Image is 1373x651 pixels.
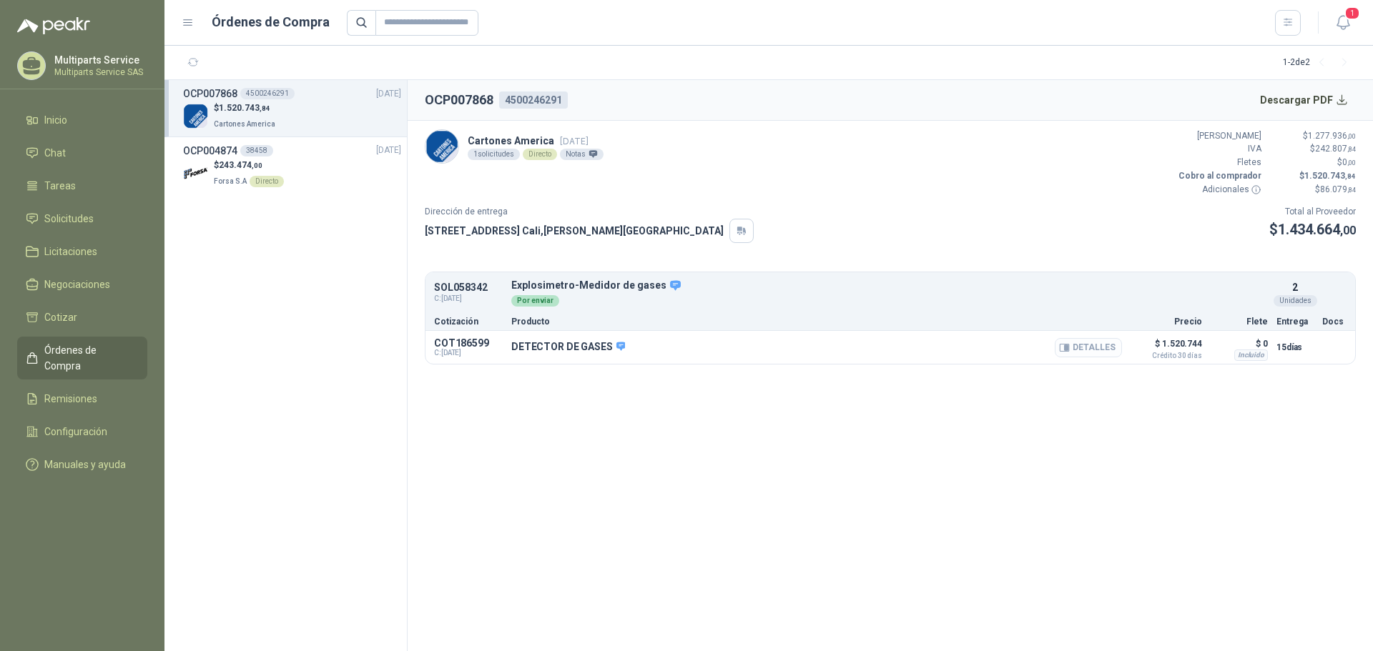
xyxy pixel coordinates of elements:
[1283,51,1356,74] div: 1 - 2 de 2
[44,112,67,128] span: Inicio
[183,86,401,131] a: OCP0078684500246291[DATE] Company Logo$1.520.743,84Cartones America
[560,136,589,146] span: [DATE]
[511,279,1268,292] p: Explosimetro-Medidor de gases
[54,68,144,76] p: Multiparts Service SAS
[1347,145,1356,153] span: ,84
[44,309,77,325] span: Cotizar
[1131,352,1202,359] span: Crédito 30 días
[425,205,754,219] p: Dirección de entrega
[1176,142,1261,156] p: IVA
[260,104,270,112] span: ,84
[54,55,144,65] p: Multiparts Service
[1131,317,1202,326] p: Precio
[1347,159,1356,167] span: ,00
[1344,6,1360,20] span: 1
[183,104,208,129] img: Company Logo
[183,86,237,101] h3: OCP007868
[560,149,604,160] div: Notas
[214,101,278,115] p: $
[1347,186,1356,194] span: ,84
[219,103,270,113] span: 1.520.743
[1131,335,1202,359] p: $ 1.520.744
[44,178,76,194] span: Tareas
[1269,219,1356,241] p: $
[1340,224,1356,237] span: ,00
[1276,317,1314,326] p: Entrega
[499,91,568,109] div: 4500246291
[1315,144,1356,154] span: 242.807
[1278,221,1356,238] span: 1.434.664
[1176,129,1261,143] p: [PERSON_NAME]
[44,145,66,161] span: Chat
[434,349,503,357] span: C: [DATE]
[240,145,273,156] div: 38458
[1308,131,1356,141] span: 1.277.936
[434,317,503,326] p: Cotización
[17,17,90,34] img: Logo peakr
[44,277,110,292] span: Negociaciones
[1270,169,1356,183] p: $
[434,282,503,293] p: SOL058342
[44,457,126,472] span: Manuales y ayuda
[17,106,147,134] a: Inicio
[1330,10,1356,36] button: 1
[511,295,559,307] div: Por enviar
[468,149,520,160] div: 1 solicitudes
[1292,279,1298,295] p: 2
[17,271,147,298] a: Negociaciones
[17,304,147,331] a: Cotizar
[1304,171,1356,181] span: 1.520.743
[183,143,237,159] h3: OCP004874
[1176,183,1261,197] p: Adicionales
[17,172,147,199] a: Tareas
[17,451,147,478] a: Manuales y ayuda
[1176,169,1261,183] p: Cobro al comprador
[240,88,295,99] div: 4500246291
[1345,172,1356,180] span: ,84
[214,120,275,128] span: Cartones America
[434,337,503,349] p: COT186599
[1320,184,1356,194] span: 86.079
[44,391,97,407] span: Remisiones
[434,293,503,304] span: C: [DATE]
[250,176,284,187] div: Directo
[1176,156,1261,169] p: Fletes
[212,12,330,32] h1: Órdenes de Compra
[511,317,1122,326] p: Producto
[44,211,94,227] span: Solicitudes
[1234,349,1268,361] div: Incluido
[1347,132,1356,140] span: ,00
[523,149,557,160] div: Directo
[425,223,724,239] p: [STREET_ADDRESS] Cali , [PERSON_NAME][GEOGRAPHIC_DATA]
[214,159,284,172] p: $
[425,90,493,110] h2: OCP007868
[17,337,147,379] a: Órdenes de Compra
[1274,295,1317,307] div: Unidades
[252,161,262,169] span: ,00
[1276,339,1314,356] p: 15 días
[214,177,247,185] span: Forsa S.A
[376,144,401,157] span: [DATE]
[511,341,625,354] p: DETECTOR DE GASES
[1322,317,1347,326] p: Docs
[44,244,97,259] span: Licitaciones
[17,418,147,445] a: Configuración
[183,143,401,188] a: OCP00487438458[DATE] Company Logo$243.474,00Forsa S.ADirecto
[1269,205,1356,219] p: Total al Proveedor
[44,342,134,374] span: Órdenes de Compra
[1270,183,1356,197] p: $
[376,87,401,101] span: [DATE]
[17,238,147,265] a: Licitaciones
[1211,335,1268,352] p: $ 0
[44,424,107,439] span: Configuración
[1211,317,1268,326] p: Flete
[17,139,147,167] a: Chat
[17,205,147,232] a: Solicitudes
[219,160,262,170] span: 243.474
[1342,157,1356,167] span: 0
[468,133,604,149] p: Cartones America
[1252,86,1357,114] button: Descargar PDF
[1270,129,1356,143] p: $
[183,161,208,186] img: Company Logo
[1270,156,1356,169] p: $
